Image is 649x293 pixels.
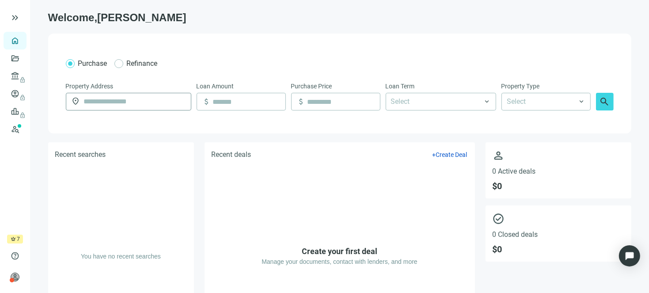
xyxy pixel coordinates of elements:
[386,81,415,91] span: Loan Term
[78,59,107,68] span: Purchase
[81,253,161,260] span: You have no recent searches
[262,246,417,257] h5: Create your first deal
[212,149,251,160] h5: Recent deals
[72,97,80,106] span: location_on
[17,235,20,244] span: 7
[596,93,614,110] button: search
[262,258,417,265] span: Manage your documents, contact with lenders, and more
[127,59,158,68] span: Refinance
[48,11,631,25] h1: Welcome, [PERSON_NAME]
[11,251,19,260] span: help
[66,81,114,91] span: Property Address
[433,151,436,158] span: +
[493,167,624,175] span: 0 Active deals
[297,97,306,106] span: attach_money
[501,81,540,91] span: Property Type
[202,97,211,106] span: attach_money
[493,244,624,255] span: $ 0
[600,96,610,107] span: search
[493,230,624,239] span: 0 Closed deals
[10,12,20,23] button: keyboard_double_arrow_right
[432,151,468,159] button: +Create Deal
[436,151,467,158] span: Create Deal
[11,236,16,242] span: crown
[55,149,106,160] h5: Recent searches
[493,213,624,225] span: check_circle
[619,245,640,266] div: Open Intercom Messenger
[197,81,234,91] span: Loan Amount
[493,181,624,191] span: $ 0
[291,81,332,91] span: Purchase Price
[493,149,624,162] span: person
[11,273,19,282] span: person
